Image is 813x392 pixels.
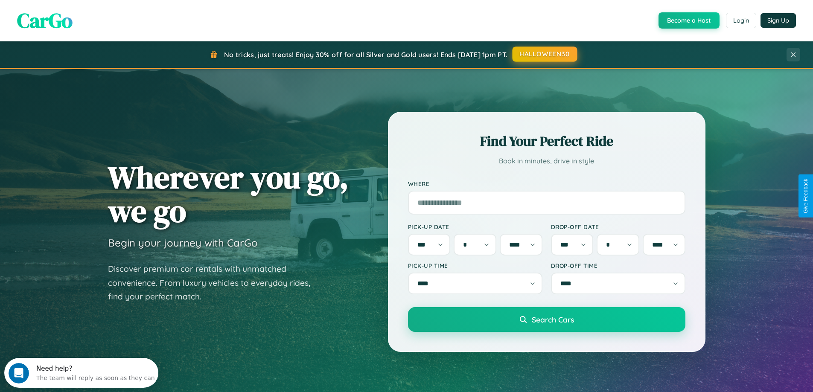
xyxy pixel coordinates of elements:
[108,262,321,304] p: Discover premium car rentals with unmatched convenience. From luxury vehicles to everyday rides, ...
[513,46,577,62] button: HALLOWEEN30
[726,13,756,28] button: Login
[224,50,507,59] span: No tricks, just treats! Enjoy 30% off for all Silver and Gold users! Ends [DATE] 1pm PT.
[532,315,574,324] span: Search Cars
[551,223,685,230] label: Drop-off Date
[32,7,151,14] div: Need help?
[659,12,720,29] button: Become a Host
[17,6,73,35] span: CarGo
[4,358,158,388] iframe: Intercom live chat discovery launcher
[551,262,685,269] label: Drop-off Time
[408,180,685,187] label: Where
[408,262,542,269] label: Pick-up Time
[408,307,685,332] button: Search Cars
[3,3,159,27] div: Open Intercom Messenger
[108,236,258,249] h3: Begin your journey with CarGo
[408,132,685,151] h2: Find Your Perfect Ride
[803,179,809,213] div: Give Feedback
[408,155,685,167] p: Book in minutes, drive in style
[761,13,796,28] button: Sign Up
[108,160,349,228] h1: Wherever you go, we go
[32,14,151,23] div: The team will reply as soon as they can
[9,363,29,383] iframe: Intercom live chat
[408,223,542,230] label: Pick-up Date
